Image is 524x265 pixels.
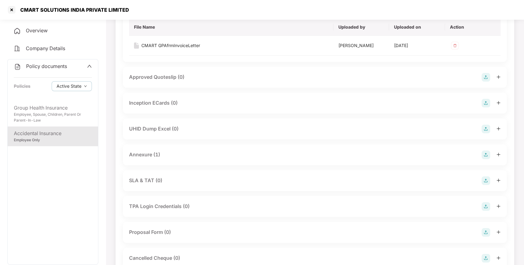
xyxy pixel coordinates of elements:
span: plus [496,178,501,183]
img: svg+xml;base64,PHN2ZyB4bWxucz0iaHR0cDovL3d3dy53My5vcmcvMjAwMC9zdmciIHdpZHRoPSIyNCIgaGVpZ2h0PSIyNC... [14,45,21,52]
div: CMART GPAfrmInvoiceLetter [141,42,200,49]
span: plus [496,152,501,157]
span: up [87,64,92,69]
span: plus [496,126,501,131]
th: Uploaded by [333,19,389,36]
span: Company Details [26,45,65,51]
img: svg+xml;base64,PHN2ZyB4bWxucz0iaHR0cDovL3d3dy53My5vcmcvMjAwMC9zdmciIHdpZHRoPSIxNiIgaGVpZ2h0PSIyMC... [134,42,139,49]
div: UHID Dump Excel (0) [129,125,179,133]
div: Employee Only [14,137,92,143]
div: SLA & TAT (0) [129,177,162,184]
img: svg+xml;base64,PHN2ZyB4bWxucz0iaHR0cDovL3d3dy53My5vcmcvMjAwMC9zdmciIHdpZHRoPSIyNCIgaGVpZ2h0PSIyNC... [14,27,21,35]
img: svg+xml;base64,PHN2ZyB4bWxucz0iaHR0cDovL3d3dy53My5vcmcvMjAwMC9zdmciIHdpZHRoPSIyOCIgaGVpZ2h0PSIyOC... [482,228,490,237]
span: Policy documents [26,63,67,69]
div: [PERSON_NAME] [338,42,384,49]
div: Accidental Insurance [14,130,92,137]
img: svg+xml;base64,PHN2ZyB4bWxucz0iaHR0cDovL3d3dy53My5vcmcvMjAwMC9zdmciIHdpZHRoPSIzMiIgaGVpZ2h0PSIzMi... [450,41,460,50]
span: plus [496,256,501,260]
img: svg+xml;base64,PHN2ZyB4bWxucz0iaHR0cDovL3d3dy53My5vcmcvMjAwMC9zdmciIHdpZHRoPSIyOCIgaGVpZ2h0PSIyOC... [482,151,490,159]
img: svg+xml;base64,PHN2ZyB4bWxucz0iaHR0cDovL3d3dy53My5vcmcvMjAwMC9zdmciIHdpZHRoPSIyOCIgaGVpZ2h0PSIyOC... [482,99,490,107]
img: svg+xml;base64,PHN2ZyB4bWxucz0iaHR0cDovL3d3dy53My5vcmcvMjAwMC9zdmciIHdpZHRoPSIyOCIgaGVpZ2h0PSIyOC... [482,125,490,133]
img: svg+xml;base64,PHN2ZyB4bWxucz0iaHR0cDovL3d3dy53My5vcmcvMjAwMC9zdmciIHdpZHRoPSIyOCIgaGVpZ2h0PSIyOC... [482,176,490,185]
div: Employee, Spouse, Children, Parent Or Parent-In-Law [14,112,92,123]
div: Policies [14,83,30,90]
span: plus [496,230,501,234]
img: svg+xml;base64,PHN2ZyB4bWxucz0iaHR0cDovL3d3dy53My5vcmcvMjAwMC9zdmciIHdpZHRoPSIyOCIgaGVpZ2h0PSIyOC... [482,202,490,211]
span: plus [496,204,501,208]
div: Group Health Insurance [14,104,92,112]
th: Action [445,19,501,36]
div: Inception ECards (0) [129,99,178,107]
img: svg+xml;base64,PHN2ZyB4bWxucz0iaHR0cDovL3d3dy53My5vcmcvMjAwMC9zdmciIHdpZHRoPSIyOCIgaGVpZ2h0PSIyOC... [482,254,490,263]
button: Active Statedown [52,81,92,91]
span: plus [496,101,501,105]
div: Annexure (1) [129,151,160,159]
img: svg+xml;base64,PHN2ZyB4bWxucz0iaHR0cDovL3d3dy53My5vcmcvMjAwMC9zdmciIHdpZHRoPSIyNCIgaGVpZ2h0PSIyNC... [14,63,21,70]
span: Overview [26,27,48,34]
div: Proposal Form (0) [129,228,171,236]
div: [DATE] [394,42,440,49]
span: down [84,85,87,88]
div: Approved Quoteslip (0) [129,73,184,81]
div: CMART SOLUTIONS INDIA PRIVATE LIMITED [17,7,129,13]
span: plus [496,75,501,79]
div: TPA Login Credentials (0) [129,203,190,210]
th: Uploaded on [389,19,445,36]
span: Active State [57,83,81,90]
img: svg+xml;base64,PHN2ZyB4bWxucz0iaHR0cDovL3d3dy53My5vcmcvMjAwMC9zdmciIHdpZHRoPSIyOCIgaGVpZ2h0PSIyOC... [482,73,490,82]
th: File Name [129,19,333,36]
div: Cancelled Cheque (0) [129,254,180,262]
